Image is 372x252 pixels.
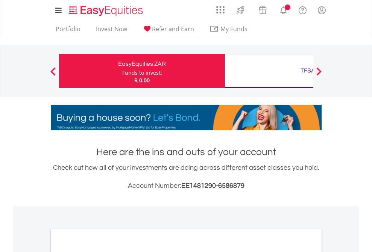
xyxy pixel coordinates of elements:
[51,181,322,191] h3: Account Number:
[140,25,197,37] a: Refer and Earn
[210,24,259,34] span: My Funds
[53,25,84,37] a: Portfolio
[51,145,322,159] h1: Here are the ins and outs of your account
[312,2,331,18] a: My Profile
[274,2,293,17] a: Notifications
[293,2,312,17] a: FAQ's and Support
[51,105,322,130] img: EasyMortage Promotion Banner
[216,6,225,14] img: grid-menu-icon.svg
[93,25,130,37] a: Invest Now
[234,4,247,16] img: thrive-v2.svg
[122,69,162,77] div: Funds to invest:
[211,2,229,14] a: AppsGrid
[252,2,274,16] a: Vouchers
[311,71,326,78] button: Next
[64,59,220,69] div: EasyEquities ZAR
[152,25,194,33] span: Refer and Earn
[51,163,322,191] div: Check out how all of your investments are doing across different asset classes you hold.
[46,71,61,78] button: Previous
[257,4,269,16] img: vouchers-v2.svg
[181,182,244,189] span: EE1481290-6586879
[134,77,150,84] span: R 0.00
[67,5,146,17] img: EasyEquities_Logo.png
[66,2,146,17] a: Home page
